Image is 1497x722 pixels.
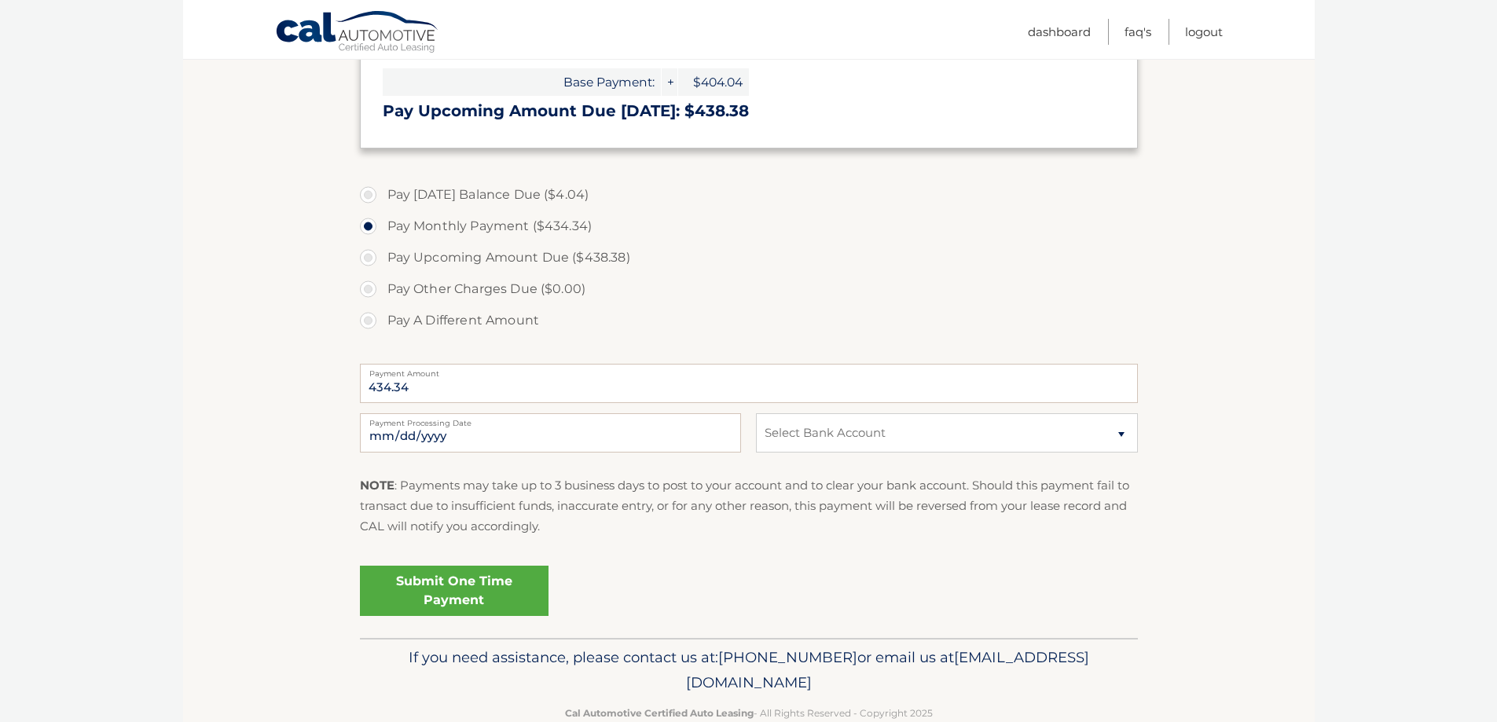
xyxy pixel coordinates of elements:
[360,305,1138,336] label: Pay A Different Amount
[383,101,1115,121] h3: Pay Upcoming Amount Due [DATE]: $438.38
[275,10,440,56] a: Cal Automotive
[360,364,1138,376] label: Payment Amount
[565,707,754,719] strong: Cal Automotive Certified Auto Leasing
[360,478,394,493] strong: NOTE
[1028,19,1091,45] a: Dashboard
[360,179,1138,211] label: Pay [DATE] Balance Due ($4.04)
[360,413,741,453] input: Payment Date
[686,648,1089,691] span: [EMAIL_ADDRESS][DOMAIN_NAME]
[360,566,549,616] a: Submit One Time Payment
[370,645,1128,695] p: If you need assistance, please contact us at: or email us at
[718,648,857,666] span: [PHONE_NUMBER]
[360,364,1138,403] input: Payment Amount
[360,273,1138,305] label: Pay Other Charges Due ($0.00)
[360,242,1138,273] label: Pay Upcoming Amount Due ($438.38)
[1185,19,1223,45] a: Logout
[360,211,1138,242] label: Pay Monthly Payment ($434.34)
[1125,19,1151,45] a: FAQ's
[360,413,741,426] label: Payment Processing Date
[370,705,1128,721] p: - All Rights Reserved - Copyright 2025
[383,68,661,96] span: Base Payment:
[678,68,749,96] span: $404.04
[662,68,677,96] span: +
[360,475,1138,537] p: : Payments may take up to 3 business days to post to your account and to clear your bank account....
